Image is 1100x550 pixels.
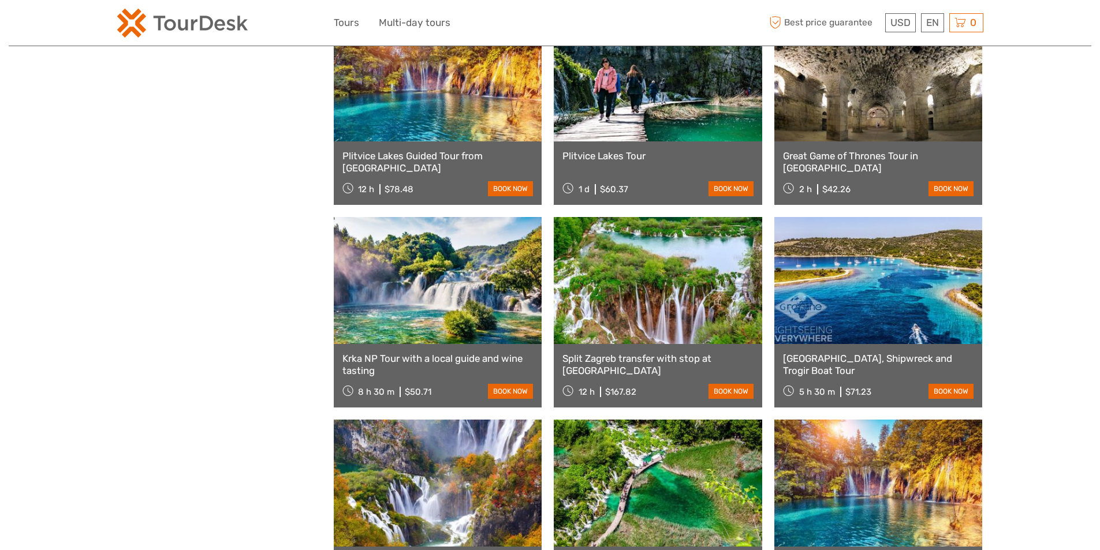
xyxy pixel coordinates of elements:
span: 2 h [799,184,812,194]
a: [GEOGRAPHIC_DATA], Shipwreck and Trogir Boat Tour [783,353,974,376]
div: $42.26 [822,184,851,194]
div: $71.23 [845,387,871,397]
a: book now [709,181,754,196]
a: Great Game of Thrones Tour in [GEOGRAPHIC_DATA] [783,150,974,174]
div: EN [921,13,944,32]
div: $78.48 [385,184,413,194]
a: Krka NP Tour with a local guide and wine tasting [342,353,534,376]
a: book now [488,384,533,399]
span: Best price guarantee [767,13,882,32]
button: Open LiveChat chat widget [133,18,147,32]
a: book now [929,181,974,196]
p: We're away right now. Please check back later! [16,20,130,29]
a: Tours [334,14,359,31]
div: $60.37 [600,184,628,194]
span: 8 h 30 m [358,387,394,397]
span: USD [890,17,911,28]
a: book now [488,181,533,196]
img: 2254-3441b4b5-4e5f-4d00-b396-31f1d84a6ebf_logo_small.png [117,9,248,38]
a: book now [929,384,974,399]
a: Plitvice Lakes Tour [562,150,754,162]
span: 12 h [579,387,595,397]
span: 12 h [358,184,374,194]
span: 5 h 30 m [799,387,835,397]
a: book now [709,384,754,399]
span: 1 d [579,184,590,194]
a: Split Zagreb transfer with stop at [GEOGRAPHIC_DATA] [562,353,754,376]
a: Multi-day tours [379,14,450,31]
a: Plitvice Lakes Guided Tour from [GEOGRAPHIC_DATA] [342,150,534,174]
div: $167.82 [605,387,636,397]
span: 0 [968,17,978,28]
div: $50.71 [405,387,431,397]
